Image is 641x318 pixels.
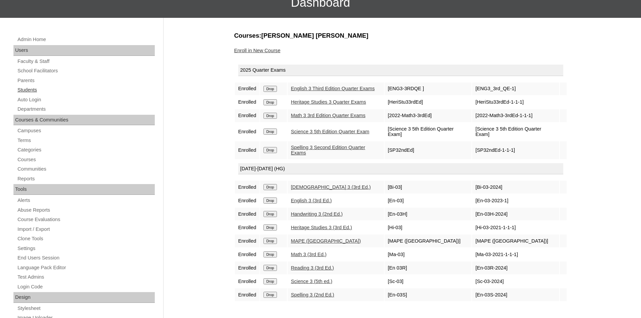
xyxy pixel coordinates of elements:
[13,184,155,195] div: Tools
[472,82,559,95] td: [ENG3_3rd_QE-1]
[13,292,155,303] div: Design
[385,208,472,220] td: [En-03H]
[472,261,559,274] td: [En-03R-2024]
[263,211,277,217] input: Drop
[17,35,155,44] a: Admin Home
[291,279,332,284] a: Science 3 (5th ed.)
[385,275,472,288] td: [Sc-03]
[263,129,277,135] input: Drop
[263,278,277,284] input: Drop
[385,181,472,193] td: [Bi-03]
[472,235,559,247] td: [MAPE ([GEOGRAPHIC_DATA])]
[235,248,260,261] td: Enrolled
[472,288,559,301] td: [En-03S-2024]
[17,105,155,113] a: Departments
[17,155,155,164] a: Courses
[17,215,155,224] a: Course Evaluations
[472,248,559,261] td: [Ma-03-2021-1-1-1]
[385,194,472,207] td: [En-03]
[235,109,260,122] td: Enrolled
[291,238,361,244] a: MAPE ([GEOGRAPHIC_DATA])
[17,206,155,214] a: Abuse Reports
[263,86,277,92] input: Drop
[385,288,472,301] td: [En-03S]
[17,127,155,135] a: Campuses
[263,147,277,153] input: Drop
[17,196,155,205] a: Alerts
[235,261,260,274] td: Enrolled
[291,99,366,105] a: Heritage Studies 3 Quarter Exams
[17,57,155,66] a: Faculty & Staff
[291,198,332,203] a: English 3 (3rd Ed.)
[17,283,155,291] a: Login Code
[17,235,155,243] a: Clone Tools
[385,261,472,274] td: [En 03R]
[17,165,155,173] a: Communities
[263,184,277,190] input: Drop
[472,275,559,288] td: [Sc-03-2024]
[235,275,260,288] td: Enrolled
[472,96,559,109] td: [HeriStu33rdEd-1-1-1]
[291,265,334,271] a: Reading 3 (3rd Ed.)
[472,194,559,207] td: [En-03-2023-1]
[17,263,155,272] a: Language Pack Editor
[17,254,155,262] a: End Users Session
[263,238,277,244] input: Drop
[17,136,155,145] a: Terms
[472,208,559,220] td: [En-03H-2024]
[17,273,155,281] a: Test Admins
[263,99,277,105] input: Drop
[291,292,334,297] a: Spelling 3 (2nd Ed.)
[263,265,277,271] input: Drop
[235,221,260,234] td: Enrolled
[17,146,155,154] a: Categories
[291,86,375,91] a: English 3 Third Edition Quarter Exams
[235,96,260,109] td: Enrolled
[17,96,155,104] a: Auto Login
[291,211,343,217] a: Handwriting 3 (2nd Ed.)
[234,48,281,53] a: Enroll in New Course
[291,225,352,230] a: Heritage Studies 3 (3rd Ed.)
[472,109,559,122] td: [2022-Math3-3rdEd-1-1-1]
[385,221,472,234] td: [Hi-03]
[385,109,472,122] td: [2022-Math3-3rdEd]
[17,244,155,253] a: Settings
[17,304,155,313] a: Stylesheet
[235,82,260,95] td: Enrolled
[263,198,277,204] input: Drop
[472,221,559,234] td: [Hi-03-2021-1-1-1]
[17,76,155,85] a: Parents
[291,129,369,134] a: Science 3 5th Edition Quarter Exam
[385,123,472,141] td: [Science 3 5th Edition Quarter Exam]
[263,224,277,231] input: Drop
[238,65,563,76] div: 2025 Quarter Exams
[472,123,559,141] td: [Science 3 5th Edition Quarter Exam]
[385,235,472,247] td: [MAPE ([GEOGRAPHIC_DATA])]
[235,141,260,159] td: Enrolled
[263,292,277,298] input: Drop
[17,225,155,234] a: Import / Export
[291,252,327,257] a: Math 3 (3rd Ed.)
[263,113,277,119] input: Drop
[234,31,567,40] h3: Courses:[PERSON_NAME] [PERSON_NAME]
[235,181,260,193] td: Enrolled
[13,115,155,126] div: Courses & Communities
[235,194,260,207] td: Enrolled
[238,163,563,175] div: [DATE]-[DATE] (HG)
[385,96,472,109] td: [HeriStu33rdEd]
[235,123,260,141] td: Enrolled
[385,248,472,261] td: [Ma-03]
[291,184,371,190] a: [DEMOGRAPHIC_DATA] 3 (3rd Ed.)
[291,145,365,156] a: Spelling 3 Second Edition Quarter Exams
[385,82,472,95] td: [ENG3-3RDQE ]
[17,67,155,75] a: School Facilitators
[13,45,155,56] div: Users
[235,288,260,301] td: Enrolled
[17,175,155,183] a: Reports
[235,208,260,220] td: Enrolled
[472,141,559,159] td: [SP32ndEd-1-1-1]
[235,235,260,247] td: Enrolled
[263,251,277,257] input: Drop
[291,113,366,118] a: Math 3 3rd Edition Quarter Exams
[472,181,559,193] td: [Bi-03-2024]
